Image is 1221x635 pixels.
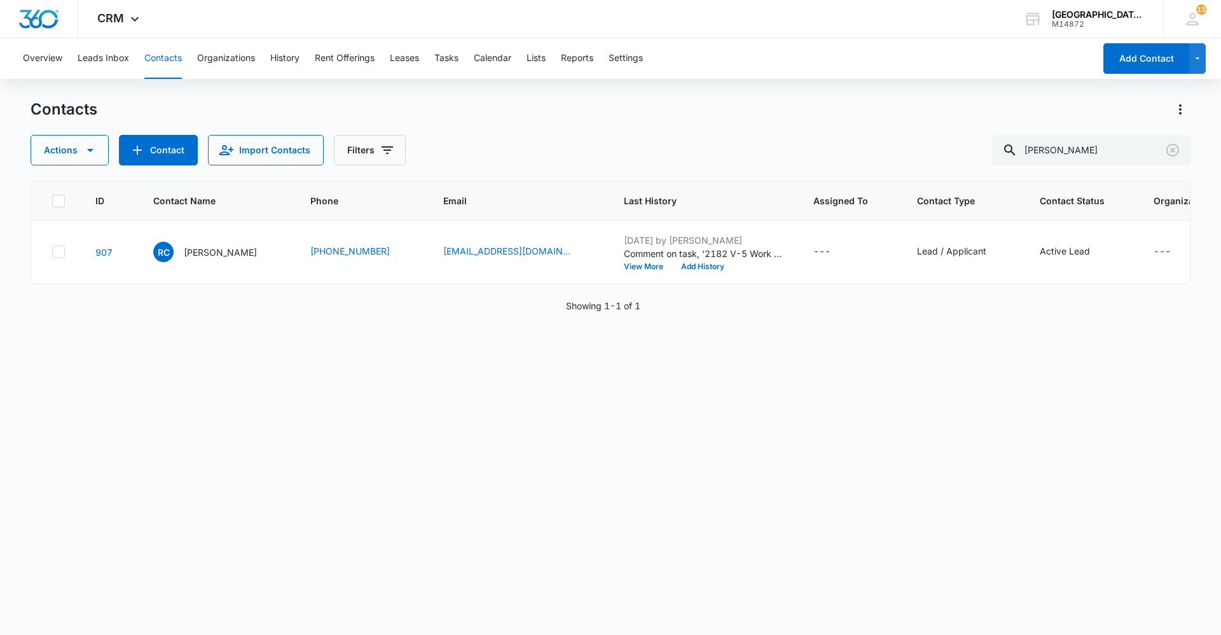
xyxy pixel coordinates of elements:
[390,38,419,79] button: Leases
[153,242,174,262] span: RC
[917,244,1009,260] div: Contact Type - Lead / Applicant - Select to Edit Field
[1154,244,1171,260] div: ---
[1196,4,1206,15] span: 13
[1196,4,1206,15] div: notifications count
[609,38,643,79] button: Settings
[310,194,394,207] span: Phone
[144,38,182,79] button: Contacts
[1052,10,1145,20] div: account name
[813,244,831,260] div: ---
[153,194,261,207] span: Contact Name
[184,246,257,259] p: [PERSON_NAME]
[1040,194,1105,207] span: Contact Status
[624,194,764,207] span: Last History
[31,100,97,119] h1: Contacts
[270,38,300,79] button: History
[315,38,375,79] button: Rent Offerings
[992,135,1190,165] input: Search Contacts
[813,194,868,207] span: Assigned To
[334,135,406,165] button: Filters
[208,135,324,165] button: Import Contacts
[119,135,198,165] button: Add Contact
[474,38,511,79] button: Calendar
[197,38,255,79] button: Organizations
[95,247,113,258] a: Navigate to contact details page for Raymond Carr
[1040,244,1090,258] div: Active Lead
[1154,244,1194,260] div: Organization - - Select to Edit Field
[917,194,991,207] span: Contact Type
[1170,99,1190,120] button: Actions
[310,244,413,260] div: Phone - (970) 313-3105 - Select to Edit Field
[23,38,62,79] button: Overview
[95,194,104,207] span: ID
[672,263,733,270] button: Add History
[97,11,124,25] span: CRM
[1154,194,1211,207] span: Organization
[624,263,672,270] button: View More
[527,38,546,79] button: Lists
[624,234,783,247] p: [DATE] by [PERSON_NAME]
[434,38,459,79] button: Tasks
[1103,43,1189,74] button: Add Contact
[813,244,853,260] div: Assigned To - - Select to Edit Field
[310,244,390,258] a: [PHONE_NUMBER]
[624,247,783,260] p: Comment on task, '2182 V-5 Work Order ' "replaced tub diverter"
[443,194,575,207] span: Email
[153,242,280,262] div: Contact Name - Raymond Carr - Select to Edit Field
[443,244,593,260] div: Email - Rjcarr2323@gmail.com - Select to Edit Field
[561,38,593,79] button: Reports
[1040,244,1113,260] div: Contact Status - Active Lead - Select to Edit Field
[1052,20,1145,29] div: account id
[443,244,570,258] a: [EMAIL_ADDRESS][DOMAIN_NAME]
[566,299,640,312] p: Showing 1-1 of 1
[78,38,129,79] button: Leads Inbox
[31,135,109,165] button: Actions
[1162,140,1183,160] button: Clear
[917,244,986,258] div: Lead / Applicant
